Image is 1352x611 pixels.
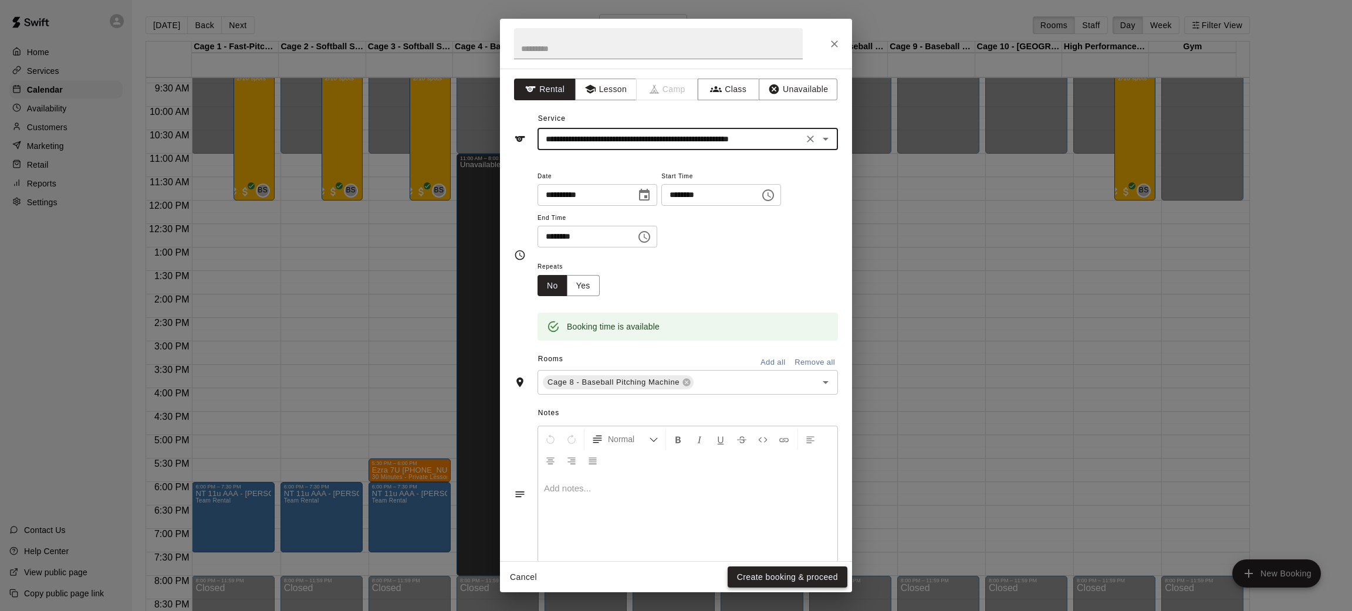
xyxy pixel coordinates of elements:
span: Rooms [538,355,563,363]
button: Remove all [792,354,838,372]
span: End Time [538,211,657,226]
button: Cancel [505,566,542,588]
button: Formatting Options [587,429,663,450]
div: outlined button group [538,275,600,297]
span: Service [538,114,566,123]
span: Date [538,169,657,185]
button: Insert Code [753,429,773,450]
button: Unavailable [759,79,837,100]
svg: Rooms [514,376,526,388]
button: Lesson [575,79,637,100]
button: Justify Align [583,450,603,471]
button: Format Italics [689,429,709,450]
span: Camps can only be created in the Services page [637,79,698,100]
button: Undo [540,429,560,450]
button: Clear [802,131,819,147]
button: Left Align [800,429,820,450]
button: Center Align [540,450,560,471]
button: Open [817,374,834,391]
button: Insert Link [774,429,794,450]
span: Cage 8 - Baseball Pitching Machine [543,376,684,388]
svg: Service [514,133,526,145]
span: Repeats [538,259,609,275]
button: Format Underline [711,429,731,450]
button: Close [824,33,845,55]
button: Choose time, selected time is 12:00 PM [633,225,656,249]
button: Choose date, selected date is Aug 14, 2025 [633,184,656,207]
span: Notes [538,404,838,423]
button: Rental [514,79,576,100]
button: Choose time, selected time is 11:00 AM [756,184,780,207]
button: Redo [562,429,582,450]
svg: Timing [514,249,526,261]
button: Yes [567,275,600,297]
button: Open [817,131,834,147]
button: Format Strikethrough [732,429,752,450]
button: Create booking & proceed [728,566,847,588]
button: No [538,275,567,297]
button: Add all [754,354,792,372]
button: Right Align [562,450,582,471]
div: Cage 8 - Baseball Pitching Machine [543,375,694,389]
span: Normal [608,433,649,445]
button: Format Bold [668,429,688,450]
div: Booking time is available [567,316,660,337]
button: Class [698,79,759,100]
svg: Notes [514,488,526,500]
span: Start Time [661,169,781,185]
